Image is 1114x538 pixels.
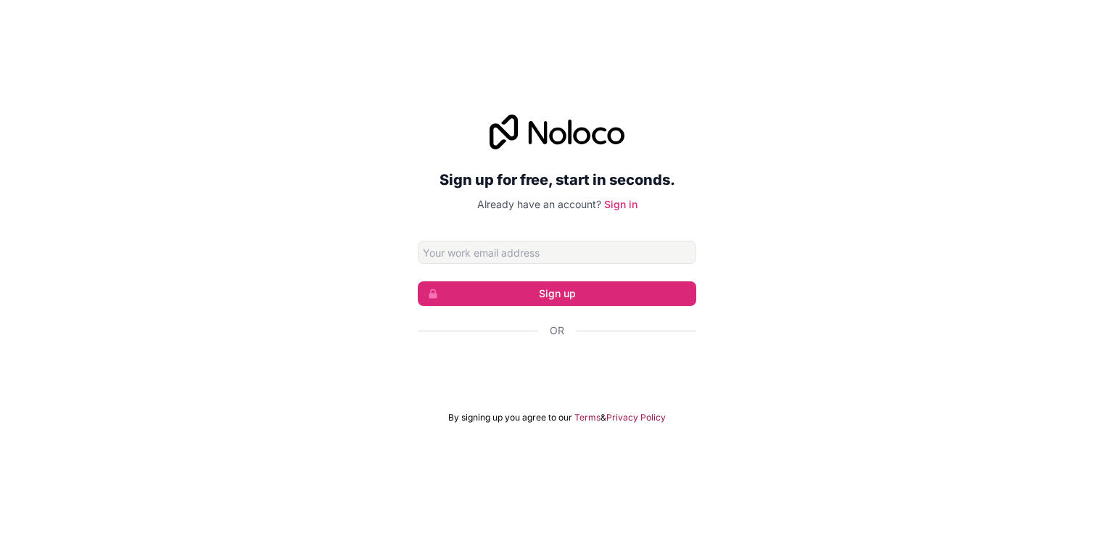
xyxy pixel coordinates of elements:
span: Already have an account? [477,198,601,210]
a: Sign in [604,198,638,210]
a: Privacy Policy [606,412,666,423]
span: By signing up you agree to our [448,412,572,423]
span: & [601,412,606,423]
button: Sign up [418,281,696,306]
h2: Sign up for free, start in seconds. [418,167,696,193]
a: Terms [574,412,601,423]
span: Or [550,323,564,338]
input: Email address [418,241,696,264]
